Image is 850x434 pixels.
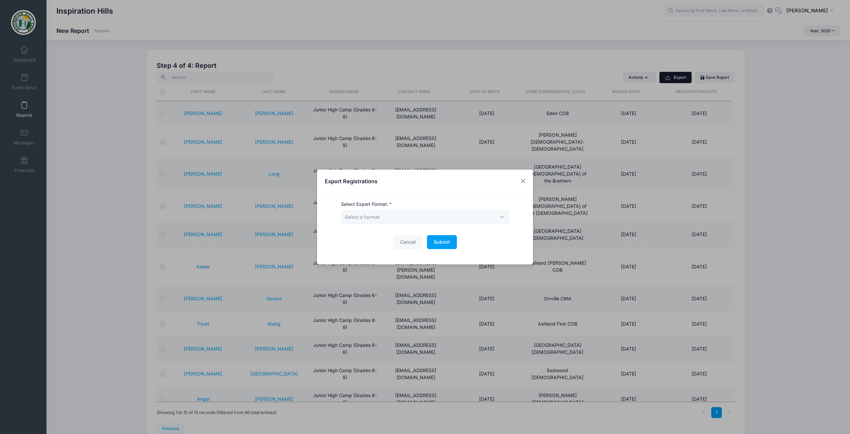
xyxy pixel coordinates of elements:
[341,201,392,208] label: Select Export Format:
[434,239,450,245] span: Submit
[427,235,457,249] button: Submit
[517,175,529,187] button: Close
[325,177,378,185] h4: Export Registrations
[345,214,380,220] span: Select a format
[345,214,380,220] span: Select a format
[341,210,509,224] span: Select a format
[393,235,422,249] button: Cancel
